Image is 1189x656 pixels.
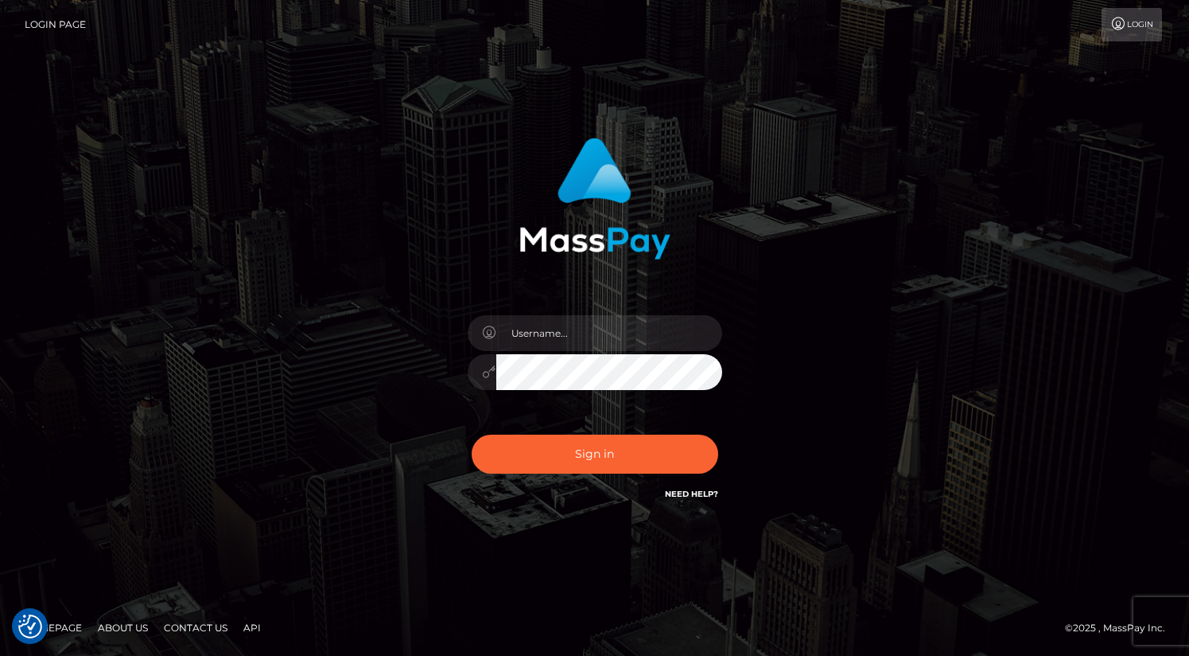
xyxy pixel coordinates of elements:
img: Revisit consent button [18,615,42,638]
a: Homepage [17,615,88,640]
a: Need Help? [665,489,718,499]
button: Consent Preferences [18,615,42,638]
a: Contact Us [157,615,234,640]
a: Login [1102,8,1162,41]
a: API [237,615,267,640]
img: MassPay Login [519,138,670,260]
div: © 2025 , MassPay Inc. [1065,619,1177,637]
a: About Us [91,615,154,640]
button: Sign in [472,435,718,474]
input: Username... [496,315,722,351]
a: Login Page [25,8,86,41]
